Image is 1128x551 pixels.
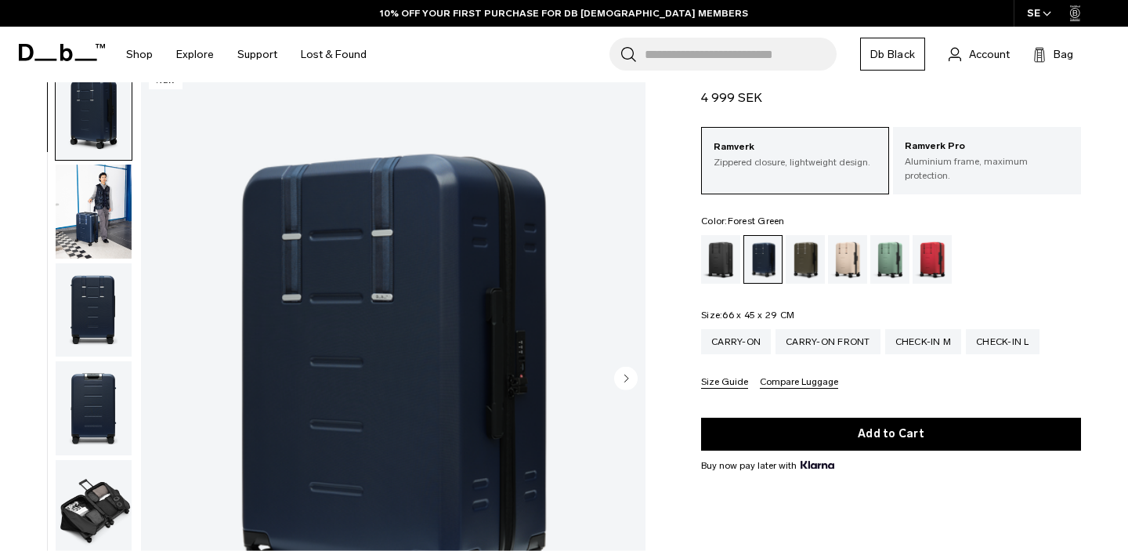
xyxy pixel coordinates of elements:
[760,377,838,389] button: Compare Luggage
[701,310,794,320] legend: Size:
[714,140,877,155] p: Ramverk
[905,154,1069,183] p: Aluminium frame, maximum protection.
[786,235,825,284] a: Forest Green
[614,366,638,393] button: Next slide
[728,216,785,227] span: Forest Green
[801,461,834,469] img: {"height" => 20, "alt" => "Klarna"}
[56,66,132,160] img: Ramverk Check-in Luggage Medium Blue Hour
[885,329,962,354] a: Check-in M
[126,27,153,82] a: Shop
[114,27,378,82] nav: Main Navigation
[969,46,1010,63] span: Account
[701,418,1081,451] button: Add to Cart
[380,6,748,20] a: 10% OFF YOUR FIRST PURCHASE FOR DB [DEMOGRAPHIC_DATA] MEMBERS
[893,127,1081,194] a: Ramverk Pro Aluminium frame, maximum protection.
[55,262,132,357] button: Ramverk Check-in Luggage Medium Blue Hour
[301,27,367,82] a: Lost & Found
[237,27,277,82] a: Support
[701,90,762,105] span: 4 999 SEK
[55,163,132,259] button: Ramverk Check-in Luggage Medium Blue Hour
[56,361,132,455] img: Ramverk Check-in Luggage Medium Blue Hour
[56,164,132,258] img: Ramverk Check-in Luggage Medium Blue Hour
[701,459,834,473] span: Buy now pay later with
[701,329,771,354] a: Carry-on
[714,155,877,169] p: Zippered closure, lightweight design.
[905,139,1069,154] p: Ramverk Pro
[913,235,952,284] a: Sprite Lightning Red
[701,235,740,284] a: Black Out
[701,216,785,226] legend: Color:
[860,38,925,71] a: Db Black
[949,45,1010,63] a: Account
[828,235,867,284] a: Fogbow Beige
[1054,46,1073,63] span: Bag
[55,65,132,161] button: Ramverk Check-in Luggage Medium Blue Hour
[1033,45,1073,63] button: Bag
[701,377,748,389] button: Size Guide
[722,310,794,321] span: 66 x 45 x 29 CM
[56,263,132,357] img: Ramverk Check-in Luggage Medium Blue Hour
[743,235,783,284] a: Blue Hour
[966,329,1039,354] a: Check-in L
[176,27,214,82] a: Explore
[870,235,909,284] a: Green Ray
[55,361,132,456] button: Ramverk Check-in Luggage Medium Blue Hour
[775,329,880,354] a: Carry-on Front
